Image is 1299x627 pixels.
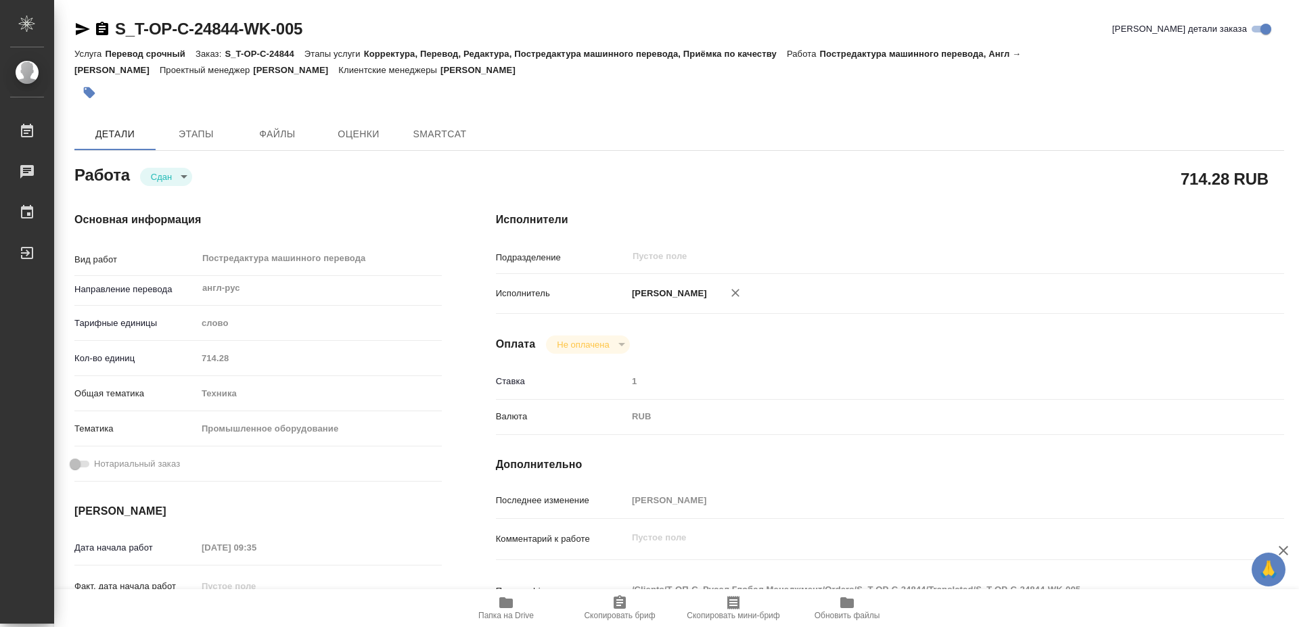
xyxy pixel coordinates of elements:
span: Оценки [326,126,391,143]
h4: [PERSON_NAME] [74,503,442,519]
p: Клиентские менеджеры [338,65,440,75]
span: SmartCat [407,126,472,143]
p: [PERSON_NAME] [627,287,707,300]
p: Исполнитель [496,287,627,300]
input: Пустое поле [627,371,1218,391]
h2: Работа [74,162,130,186]
span: 🙏 [1257,555,1280,584]
a: S_T-OP-C-24844-WK-005 [115,20,302,38]
p: Общая тематика [74,387,197,400]
input: Пустое поле [197,348,442,368]
button: Не оплачена [553,339,613,350]
button: Удалить исполнителя [721,278,750,308]
p: Факт. дата начала работ [74,580,197,593]
p: Тематика [74,422,197,436]
p: Перевод срочный [105,49,196,59]
span: [PERSON_NAME] детали заказа [1112,22,1247,36]
p: Тарифные единицы [74,317,197,330]
span: Скопировать мини-бриф [687,611,779,620]
span: Файлы [245,126,310,143]
div: Техника [197,382,442,405]
p: Проектный менеджер [160,65,253,75]
button: Скопировать мини-бриф [677,589,790,627]
button: 🙏 [1252,553,1285,586]
span: Детали [83,126,147,143]
p: Путь на drive [496,584,627,598]
p: Валюта [496,410,627,423]
p: Работа [787,49,820,59]
button: Скопировать ссылку для ЯМессенджера [74,21,91,37]
p: Направление перевода [74,283,197,296]
button: Сдан [147,171,176,183]
p: Последнее изменение [496,494,627,507]
p: Подразделение [496,251,627,264]
button: Добавить тэг [74,78,104,108]
span: Скопировать бриф [584,611,655,620]
span: Этапы [164,126,229,143]
p: Вид работ [74,253,197,266]
h2: 714.28 RUB [1181,167,1269,190]
div: RUB [627,405,1218,428]
p: [PERSON_NAME] [440,65,526,75]
div: Сдан [546,335,629,354]
input: Пустое поле [627,490,1218,510]
button: Скопировать ссылку [94,21,110,37]
span: Нотариальный заказ [94,457,180,471]
input: Пустое поле [197,538,315,557]
span: Папка на Drive [478,611,534,620]
p: [PERSON_NAME] [253,65,338,75]
div: Промышленное оборудование [197,417,442,440]
button: Скопировать бриф [563,589,677,627]
p: S_T-OP-C-24844 [225,49,304,59]
h4: Дополнительно [496,457,1284,473]
p: Заказ: [196,49,225,59]
input: Пустое поле [197,576,315,596]
div: Сдан [140,168,192,186]
p: Этапы услуги [304,49,364,59]
input: Пустое поле [631,248,1187,264]
p: Корректура, Перевод, Редактура, Постредактура машинного перевода, Приёмка по качеству [364,49,787,59]
h4: Оплата [496,336,536,352]
p: Дата начала работ [74,541,197,555]
button: Папка на Drive [449,589,563,627]
div: слово [197,312,442,335]
p: Комментарий к работе [496,532,627,546]
span: Обновить файлы [815,611,880,620]
h4: Исполнители [496,212,1284,228]
button: Обновить файлы [790,589,904,627]
p: Ставка [496,375,627,388]
p: Услуга [74,49,105,59]
textarea: /Clients/Т-ОП-С_Русал Глобал Менеджмент/Orders/S_T-OP-C-24844/Translated/S_T-OP-C-24844-WK-005 [627,578,1218,601]
p: Кол-во единиц [74,352,197,365]
h4: Основная информация [74,212,442,228]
